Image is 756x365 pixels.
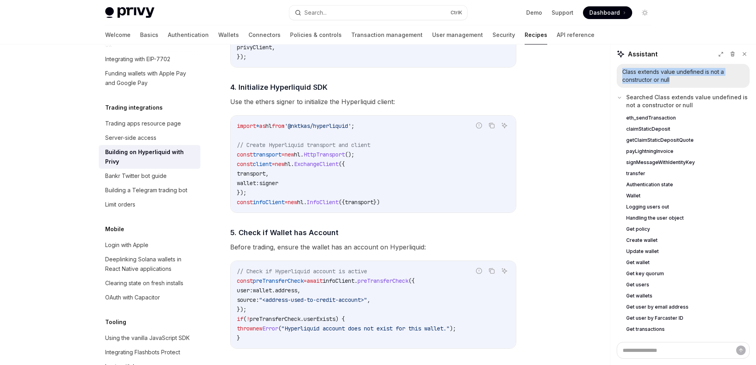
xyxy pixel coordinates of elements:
button: Toggle dark mode [639,6,651,19]
span: ({ [339,199,345,206]
span: '@nktkas/hyperliquid' [285,122,351,129]
a: Create wallet [626,236,750,245]
span: = [272,160,275,168]
textarea: Ask a question... [617,342,750,359]
span: const [237,160,253,168]
a: Authentication state [626,180,750,189]
span: 5. Check if Wallet has Account [230,227,339,238]
span: Get wallets [626,293,652,299]
span: hl [297,199,304,206]
span: user: [237,287,253,294]
span: const [237,151,253,158]
button: Ask AI [499,120,510,131]
span: wallet: [237,180,259,187]
a: Connectors [248,25,281,44]
span: , [297,287,300,294]
span: throw [237,325,253,332]
button: Ask AI [499,266,510,276]
span: source: [237,296,259,303]
span: infoClient [323,277,354,284]
span: . [272,287,275,294]
a: Trading apps resource page [99,116,200,131]
span: ({ [339,160,345,168]
a: API reference [557,25,594,44]
span: eth_sendTransaction [626,115,676,121]
h5: Trading integrations [105,103,163,112]
span: }); [237,306,246,313]
span: preTransferCheck [253,277,304,284]
span: address [275,287,297,294]
span: Error [262,325,278,332]
span: Before trading, ensure the wallet has an account on Hyperliquid: [230,241,516,253]
div: Server-side access [105,133,156,143]
span: ) { [335,315,345,323]
span: }); [237,189,246,196]
a: Get user by email address [626,302,750,312]
span: Get transactions [626,326,665,332]
span: preTransferCheck [250,315,300,323]
a: Get policy [626,224,750,234]
span: preTransferCheck [358,277,408,284]
span: "<address-used-to-credit-account>" [259,296,367,303]
span: userExists [304,315,335,323]
span: ExchangeClient [294,160,339,168]
div: Clearing state on fresh installs [105,278,183,288]
h5: Tooling [105,317,126,327]
span: client [253,160,272,168]
span: privyClient [237,44,272,51]
span: Create wallet [626,237,658,243]
a: Wallets [218,25,239,44]
span: transport [237,170,265,177]
span: getClaimStaticDepositQuote [626,137,694,143]
span: HttpTransport [304,151,345,158]
a: transfer [626,169,750,178]
span: import [237,122,256,129]
span: Get user by email address [626,304,689,310]
div: OAuth with Capacitor [105,293,160,302]
a: Security [492,25,515,44]
span: , [272,44,275,51]
span: transfer [626,170,645,177]
span: hl [285,160,291,168]
a: Support [552,9,573,17]
span: = [304,277,307,284]
a: Wallet [626,191,750,201]
span: ! [246,315,250,323]
span: Dashboard [589,9,620,17]
a: Server-side access [99,131,200,145]
div: Login with Apple [105,240,148,250]
a: OAuth with Capacitor [99,290,200,305]
div: Funding wallets with Apple Pay and Google Pay [105,69,196,88]
a: Get wallet [626,258,750,267]
span: } [237,334,240,342]
span: wallet [253,287,272,294]
a: eth_sendTransaction [626,113,750,123]
img: light logo [105,7,154,18]
span: "Hyperliquid account does not exist for this wallet." [281,325,450,332]
a: Dashboard [583,6,632,19]
a: Funding wallets with Apple Pay and Google Pay [99,66,200,90]
button: Copy the contents from the code block [487,120,497,131]
a: Get key quorum [626,269,750,278]
span: Assistant [628,49,658,59]
span: if [237,315,243,323]
a: Integrating with EIP-7702 [99,52,200,66]
span: }); [237,53,246,60]
a: Using the vanilla JavaScript SDK [99,331,200,345]
span: InfoClient [307,199,339,206]
span: ( [278,325,281,332]
div: Bankr Twitter bot guide [105,171,167,181]
span: Wallet [626,193,641,199]
span: transport [253,151,281,158]
span: (); [345,151,354,158]
span: Get users [626,282,649,288]
span: hl [294,151,300,158]
a: User management [432,25,483,44]
a: Welcome [105,25,131,44]
a: Get wallets [626,291,750,301]
a: claimStaticDeposit [626,124,750,134]
div: Search... [304,8,327,17]
a: Logging users out [626,202,750,212]
span: const [237,277,253,284]
button: Search...CtrlK [289,6,467,20]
